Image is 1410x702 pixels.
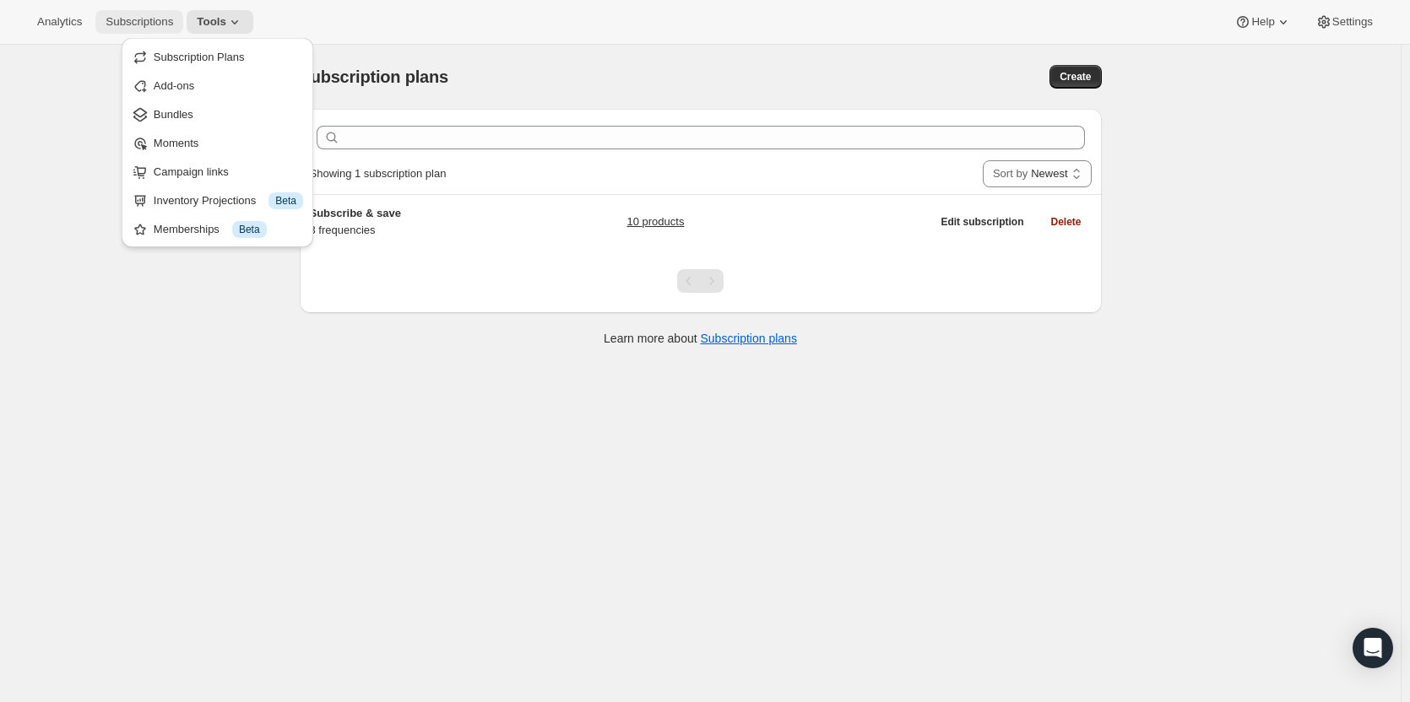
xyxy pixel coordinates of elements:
[154,51,245,63] span: Subscription Plans
[127,100,308,127] button: Bundles
[701,332,797,345] a: Subscription plans
[154,165,229,178] span: Campaign links
[275,194,296,208] span: Beta
[154,108,193,121] span: Bundles
[127,158,308,185] button: Campaign links
[106,15,173,29] span: Subscriptions
[154,221,303,238] div: Memberships
[95,10,183,34] button: Subscriptions
[187,10,253,34] button: Tools
[154,137,198,149] span: Moments
[626,213,684,230] a: 10 products
[1332,15,1373,29] span: Settings
[197,15,226,29] span: Tools
[127,43,308,70] button: Subscription Plans
[604,330,797,347] p: Learn more about
[1049,65,1101,89] button: Create
[677,269,724,293] nav: Pagination
[310,205,521,239] div: 3 frequencies
[154,192,303,209] div: Inventory Projections
[310,207,401,219] span: Subscribe & save
[941,215,1023,229] span: Edit subscription
[27,10,92,34] button: Analytics
[1060,70,1091,84] span: Create
[239,223,260,236] span: Beta
[300,67,448,86] span: Subscription plans
[1040,210,1091,234] button: Delete
[127,129,308,156] button: Moments
[127,186,308,213] button: Inventory Projections
[37,15,82,29] span: Analytics
[310,167,447,180] span: Showing 1 subscription plan
[127,72,308,99] button: Add-ons
[1224,10,1301,34] button: Help
[154,79,194,92] span: Add-ons
[1251,15,1274,29] span: Help
[127,215,308,242] button: Memberships
[1353,628,1393,668] div: Open Intercom Messenger
[930,210,1033,234] button: Edit subscription
[1305,10,1383,34] button: Settings
[1050,215,1081,229] span: Delete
